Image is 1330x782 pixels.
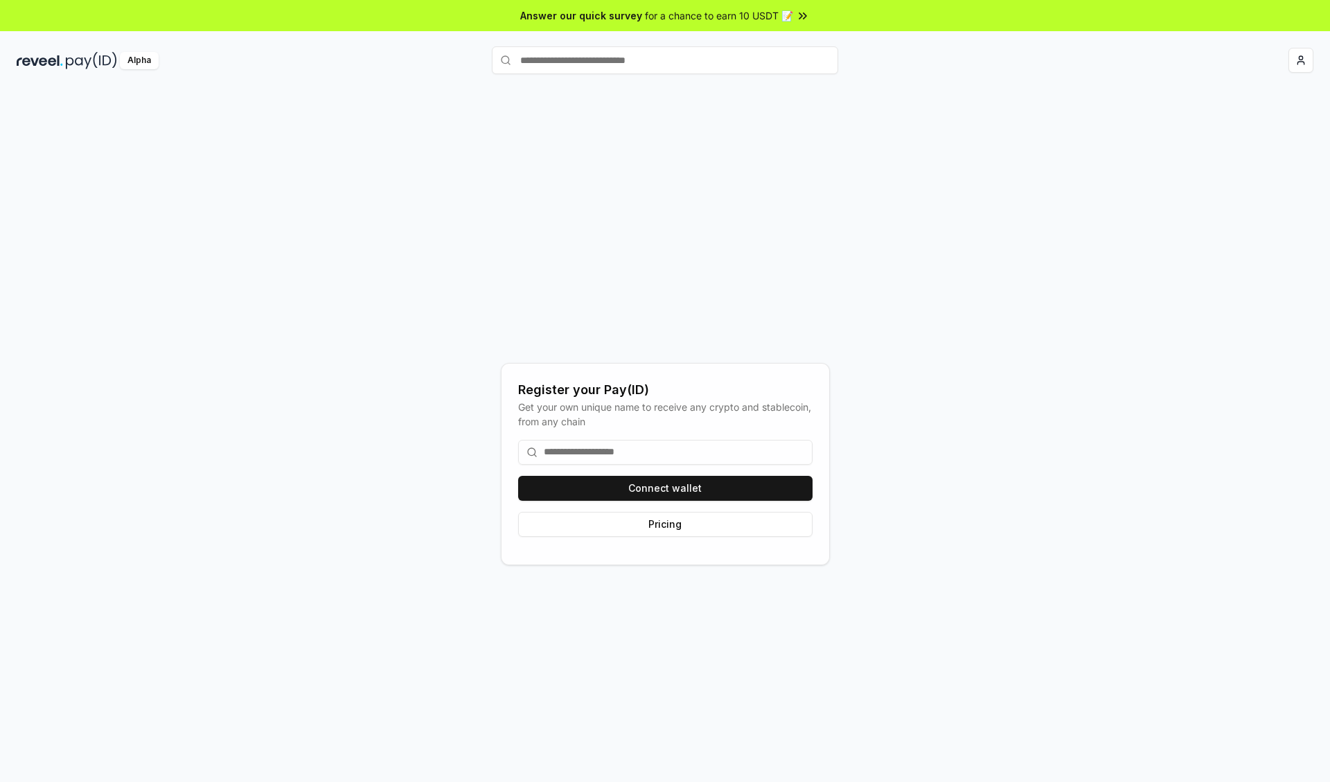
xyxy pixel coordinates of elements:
div: Get your own unique name to receive any crypto and stablecoin, from any chain [518,400,813,429]
img: pay_id [66,52,117,69]
span: Answer our quick survey [520,8,642,23]
button: Pricing [518,512,813,537]
div: Register your Pay(ID) [518,380,813,400]
button: Connect wallet [518,476,813,501]
span: for a chance to earn 10 USDT 📝 [645,8,793,23]
img: reveel_dark [17,52,63,69]
div: Alpha [120,52,159,69]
